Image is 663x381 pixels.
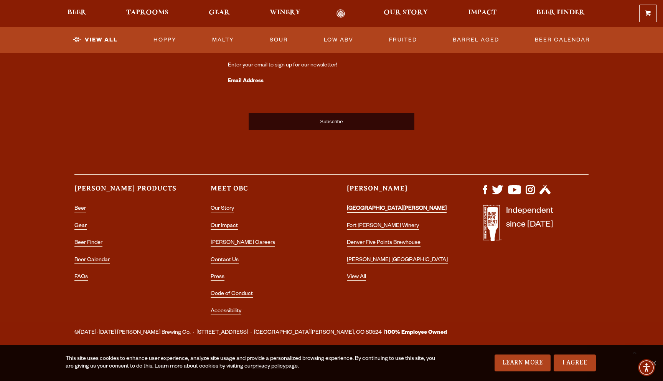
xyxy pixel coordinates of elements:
a: Barrel Aged [450,31,502,49]
span: Taprooms [126,10,168,16]
a: Beer Finder [531,9,590,18]
span: Our Story [384,10,428,16]
a: Low ABV [321,31,356,49]
span: ©[DATE]-[DATE] [PERSON_NAME] Brewing Co. · [STREET_ADDRESS] · [GEOGRAPHIC_DATA][PERSON_NAME], CO ... [74,328,447,338]
a: Beer Calendar [532,31,593,49]
label: Email Address [228,76,435,86]
a: Press [211,274,224,281]
a: Learn More [495,354,551,371]
a: Beer [74,206,86,212]
a: Beer Calendar [74,257,110,264]
a: Winery [265,9,305,18]
a: View All [70,31,121,49]
a: I Agree [554,354,596,371]
a: Our Story [379,9,433,18]
strong: 100% Employee Owned [385,330,447,336]
a: View All [347,274,366,281]
a: Visit us on Untappd [539,190,551,197]
h3: [PERSON_NAME] [347,184,452,200]
a: Scroll to top [625,343,644,362]
a: privacy policy [252,364,285,370]
a: Visit us on YouTube [508,190,521,197]
a: Code of Conduct [211,291,253,298]
span: Gear [209,10,230,16]
a: Fruited [386,31,420,49]
span: Winery [270,10,300,16]
a: Accessibility [211,308,241,315]
a: Beer Finder [74,240,102,247]
h3: Meet OBC [211,184,316,200]
a: Visit us on X (formerly Twitter) [492,190,503,197]
a: [PERSON_NAME] Careers [211,240,275,247]
a: Our Story [211,206,234,212]
a: Fort [PERSON_NAME] Winery [347,223,419,230]
a: Odell Home [326,9,355,18]
a: Impact [463,9,501,18]
a: Visit us on Instagram [526,190,535,197]
div: Enter your email to sign up for our newsletter! [228,62,435,70]
a: Our Impact [211,223,238,230]
a: FAQs [74,274,88,281]
div: This site uses cookies to enhance user experience, analyze site usage and provide a personalized ... [66,355,440,371]
a: Hoppy [150,31,180,49]
a: Sour [267,31,291,49]
span: Beer Finder [536,10,585,16]
span: Impact [468,10,496,16]
a: Denver Five Points Brewhouse [347,240,421,247]
a: Taprooms [121,9,173,18]
a: [GEOGRAPHIC_DATA][PERSON_NAME] [347,206,447,213]
div: Accessibility Menu [638,359,655,376]
a: [PERSON_NAME] [GEOGRAPHIC_DATA] [347,257,448,264]
h3: [PERSON_NAME] Products [74,184,180,200]
a: Malty [209,31,237,49]
a: Visit us on Facebook [483,190,487,197]
span: Beer [68,10,86,16]
a: Gear [204,9,235,18]
a: Beer [63,9,91,18]
a: Contact Us [211,257,239,264]
input: Subscribe [249,113,414,130]
p: Independent since [DATE] [506,205,553,245]
a: Gear [74,223,87,230]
